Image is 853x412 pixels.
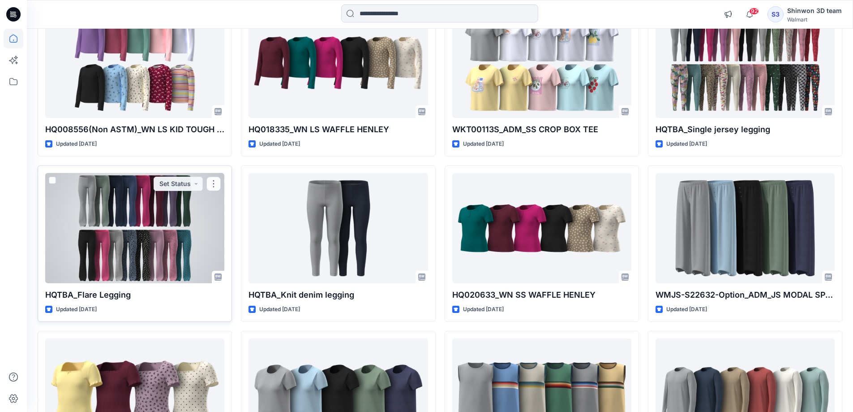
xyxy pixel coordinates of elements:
p: Updated [DATE] [666,305,707,314]
p: HQTBA_Flare Legging [45,289,224,301]
a: HQ008556(Non ASTM)_WN LS KID TOUGH TEE [45,7,224,118]
p: HQTBA_Knit denim legging [249,289,428,301]
a: WKT00113S_ADM_SS CROP BOX TEE [452,7,631,118]
p: WMJS-S22632-Option_ADM_JS MODAL SPAN PANTS [656,289,835,301]
p: HQ018335_WN LS WAFFLE HENLEY [249,123,428,136]
p: Updated [DATE] [56,139,97,149]
p: Updated [DATE] [666,139,707,149]
a: HQ020633_WN SS WAFFLE HENLEY [452,173,631,284]
p: WKT00113S_ADM_SS CROP BOX TEE [452,123,631,136]
p: Updated [DATE] [463,139,504,149]
a: HQTBA_Single jersey legging [656,7,835,118]
p: Updated [DATE] [56,305,97,314]
a: HQTBA_Knit denim legging [249,173,428,284]
p: HQ008556(Non ASTM)_WN LS KID TOUGH TEE [45,123,224,136]
p: HQ020633_WN SS WAFFLE HENLEY [452,289,631,301]
p: Updated [DATE] [259,139,300,149]
p: HQTBA_Single jersey legging [656,123,835,136]
a: WMJS-S22632-Option_ADM_JS MODAL SPAN PANTS [656,173,835,284]
p: Updated [DATE] [259,305,300,314]
a: HQTBA_Flare Legging [45,173,224,284]
div: Shinwon 3D team [787,5,842,16]
span: 92 [749,8,759,15]
a: HQ018335_WN LS WAFFLE HENLEY [249,7,428,118]
p: Updated [DATE] [463,305,504,314]
div: S3 [767,6,784,22]
div: Walmart [787,16,842,23]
